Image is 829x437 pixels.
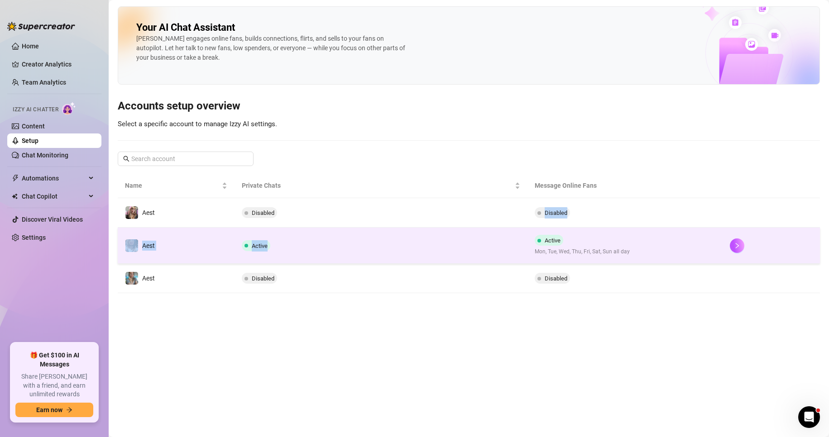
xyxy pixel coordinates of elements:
a: Discover Viral Videos [22,216,83,223]
th: Message Online Fans [527,173,723,198]
a: Creator Analytics [22,57,94,71]
img: logo-BBDzfeDw.svg [7,22,75,31]
span: Disabled [252,209,274,216]
span: Active [545,237,561,244]
span: Select a specific account to manage Izzy AI settings. [118,120,277,128]
th: Private Chats [235,173,527,198]
img: Aest [125,239,138,252]
button: Earn nowarrow-right [15,403,93,417]
iframe: Intercom live chat [798,406,820,428]
button: right [730,238,744,253]
a: Content [22,123,45,130]
span: thunderbolt [12,175,19,182]
span: arrow-right [66,407,72,413]
a: Settings [22,234,46,241]
span: Aest [142,275,155,282]
span: Earn now [36,406,62,413]
span: Chat Copilot [22,189,86,204]
a: Team Analytics [22,79,66,86]
a: Setup [22,137,38,144]
span: right [734,242,740,249]
h3: Accounts setup overview [118,99,820,114]
img: Chat Copilot [12,193,18,199]
span: Aest [142,209,155,216]
span: Share [PERSON_NAME] with a friend, and earn unlimited rewards [15,372,93,399]
span: Private Chats [242,180,513,190]
span: Active [252,242,268,249]
span: Name [125,180,220,190]
span: Izzy AI Chatter [13,105,58,114]
span: Automations [22,171,86,185]
span: 🎁 Get $100 in AI Messages [15,351,93,369]
span: Aest [142,242,155,249]
img: Aest [125,272,138,285]
a: Home [22,43,39,50]
a: Chat Monitoring [22,152,68,159]
img: AI Chatter [62,102,76,115]
th: Name [118,173,235,198]
div: [PERSON_NAME] engages online fans, builds connections, flirts, and sells to your fans on autopilo... [136,34,408,62]
span: search [123,156,129,162]
h2: Your AI Chat Assistant [136,21,235,34]
span: Disabled [252,275,274,282]
span: Disabled [545,209,567,216]
span: Disabled [545,275,567,282]
input: Search account [131,154,241,164]
span: Mon, Tue, Wed, Thu, Fri, Sat, Sun all day [535,247,630,256]
img: Aest [125,206,138,219]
